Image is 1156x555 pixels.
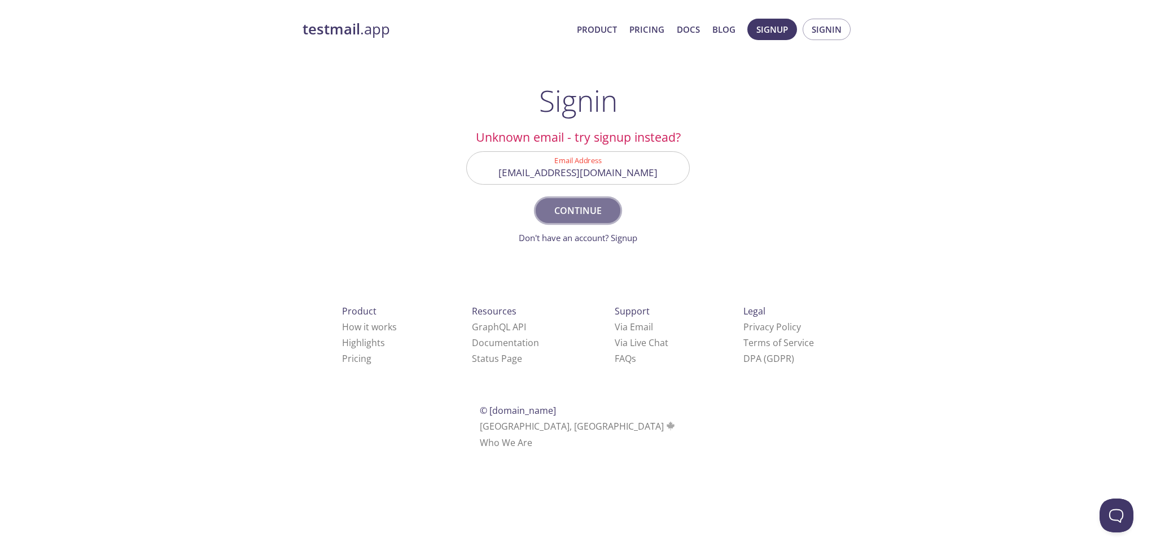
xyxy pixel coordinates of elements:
[677,22,700,37] a: Docs
[480,436,532,449] a: Who We Are
[743,305,765,317] span: Legal
[472,337,539,349] a: Documentation
[539,84,618,117] h1: Signin
[615,305,650,317] span: Support
[303,19,360,39] strong: testmail
[342,321,397,333] a: How it works
[519,232,637,243] a: Don't have an account? Signup
[743,321,801,333] a: Privacy Policy
[615,321,653,333] a: Via Email
[747,19,797,40] button: Signup
[615,352,636,365] a: FAQ
[466,128,690,147] h2: Unknown email - try signup instead?
[712,22,735,37] a: Blog
[472,305,516,317] span: Resources
[632,352,636,365] span: s
[548,203,608,218] span: Continue
[812,22,842,37] span: Signin
[743,352,794,365] a: DPA (GDPR)
[629,22,664,37] a: Pricing
[803,19,851,40] button: Signin
[480,404,556,417] span: © [DOMAIN_NAME]
[472,321,526,333] a: GraphQL API
[615,337,668,349] a: Via Live Chat
[303,20,568,39] a: testmail.app
[536,198,620,223] button: Continue
[1100,499,1133,532] iframe: Help Scout Beacon - Open
[577,22,617,37] a: Product
[472,352,522,365] a: Status Page
[480,420,677,432] span: [GEOGRAPHIC_DATA], [GEOGRAPHIC_DATA]
[756,22,788,37] span: Signup
[342,337,385,349] a: Highlights
[342,305,376,317] span: Product
[743,337,814,349] a: Terms of Service
[342,352,371,365] a: Pricing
